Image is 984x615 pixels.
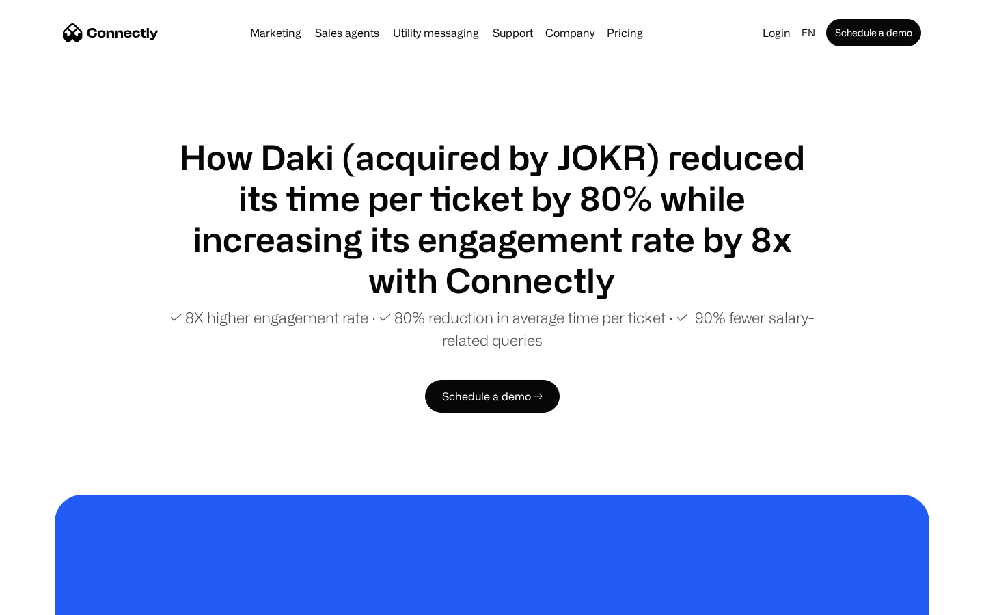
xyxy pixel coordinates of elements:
[27,591,82,610] ul: Language list
[425,380,560,413] a: Schedule a demo →
[757,23,796,42] a: Login
[826,19,921,46] a: Schedule a demo
[601,27,648,38] a: Pricing
[164,306,820,351] p: ✓ 8X higher engagement rate ∙ ✓ 80% reduction in average time per ticket ∙ ✓ 90% fewer salary-rel...
[487,27,538,38] a: Support
[387,27,484,38] a: Utility messaging
[245,27,307,38] a: Marketing
[310,27,385,38] a: Sales agents
[802,23,815,42] div: en
[545,23,594,42] div: Company
[164,137,820,301] h1: How Daki (acquired by JOKR) reduced its time per ticket by 80% while increasing its engagement ra...
[14,590,82,610] aside: Language selected: English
